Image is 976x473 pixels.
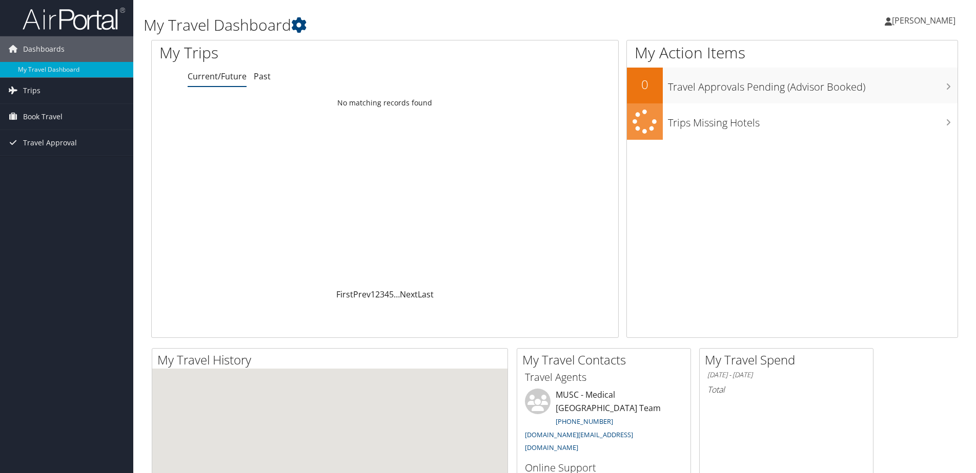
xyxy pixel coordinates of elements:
[23,104,63,130] span: Book Travel
[627,68,958,103] a: 0Travel Approvals Pending (Advisor Booked)
[394,289,400,300] span: …
[707,384,865,395] h6: Total
[525,430,633,453] a: [DOMAIN_NAME][EMAIL_ADDRESS][DOMAIN_NAME]
[375,289,380,300] a: 2
[254,71,271,82] a: Past
[400,289,418,300] a: Next
[668,75,958,94] h3: Travel Approvals Pending (Advisor Booked)
[627,76,663,93] h2: 0
[885,5,966,36] a: [PERSON_NAME]
[144,14,692,36] h1: My Travel Dashboard
[159,42,416,63] h1: My Trips
[892,15,955,26] span: [PERSON_NAME]
[520,389,688,457] li: MUSC - Medical [GEOGRAPHIC_DATA] Team
[384,289,389,300] a: 4
[522,351,690,369] h2: My Travel Contacts
[23,36,65,62] span: Dashboards
[668,111,958,130] h3: Trips Missing Hotels
[23,78,40,103] span: Trips
[525,370,683,384] h3: Travel Agents
[371,289,375,300] a: 1
[157,351,507,369] h2: My Travel History
[627,103,958,140] a: Trips Missing Hotels
[380,289,384,300] a: 3
[23,7,125,31] img: airportal-logo.png
[336,289,353,300] a: First
[188,71,247,82] a: Current/Future
[23,130,77,156] span: Travel Approval
[389,289,394,300] a: 5
[418,289,434,300] a: Last
[353,289,371,300] a: Prev
[152,94,618,112] td: No matching records found
[705,351,873,369] h2: My Travel Spend
[556,417,613,426] a: [PHONE_NUMBER]
[707,370,865,380] h6: [DATE] - [DATE]
[627,42,958,63] h1: My Action Items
